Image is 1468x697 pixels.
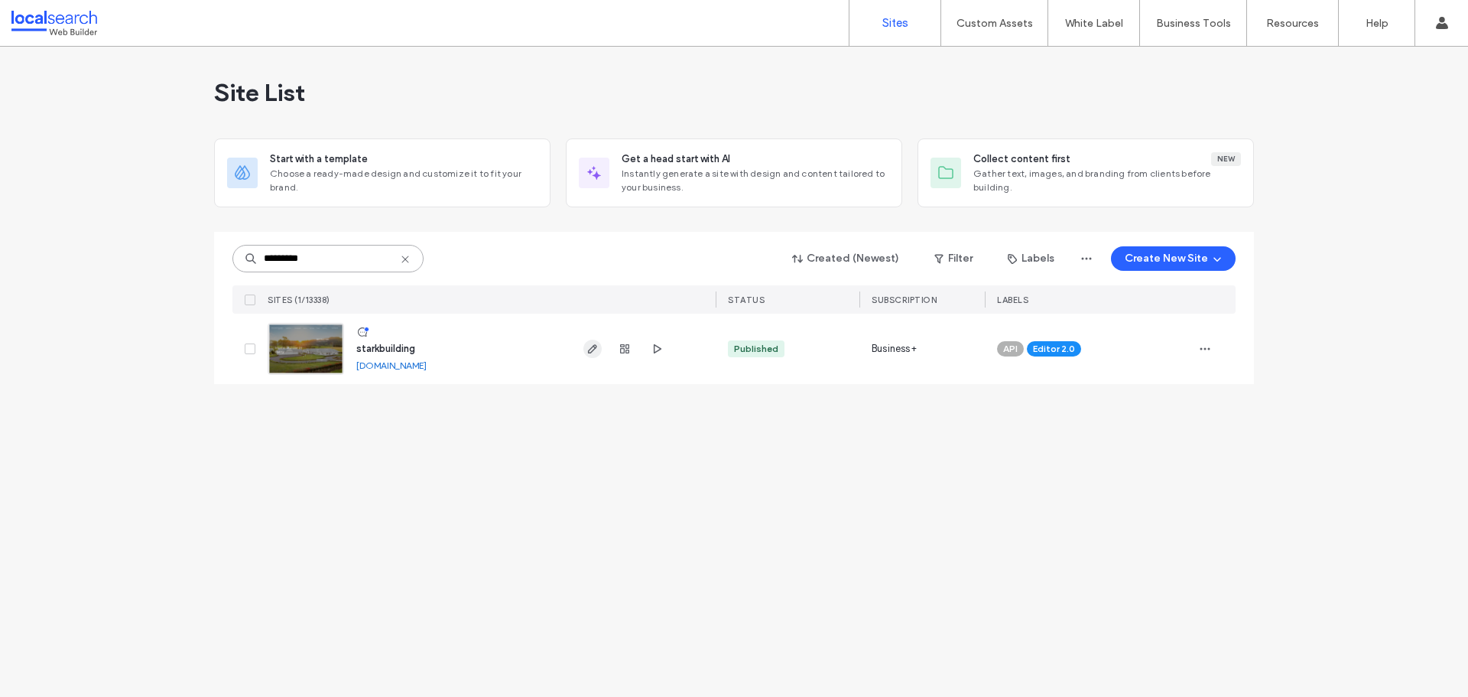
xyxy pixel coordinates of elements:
div: Collect content firstNewGather text, images, and branding from clients before building. [917,138,1254,207]
span: Start with a template [270,151,368,167]
label: Resources [1266,17,1319,30]
span: Get a head start with AI [622,151,730,167]
span: LABELS [997,295,1028,305]
span: Help [34,11,66,24]
span: Site List [214,77,305,108]
span: Business+ [872,341,917,357]
label: White Label [1065,17,1123,30]
button: Create New Site [1111,246,1236,271]
button: Created (Newest) [779,246,913,271]
label: Help [1366,17,1388,30]
button: Labels [994,246,1068,271]
button: Filter [919,246,988,271]
span: Choose a ready-made design and customize it to fit your brand. [270,167,538,194]
span: Collect content first [973,151,1070,167]
div: Published [734,342,778,356]
a: starkbuilding [356,343,415,354]
div: New [1211,152,1241,166]
label: Custom Assets [956,17,1033,30]
label: Business Tools [1156,17,1231,30]
label: Sites [882,16,908,30]
a: [DOMAIN_NAME] [356,360,427,371]
span: SUBSCRIPTION [872,295,937,305]
span: Gather text, images, and branding from clients before building. [973,167,1241,194]
div: Start with a templateChoose a ready-made design and customize it to fit your brand. [214,138,550,207]
div: Get a head start with AIInstantly generate a site with design and content tailored to your business. [566,138,902,207]
span: SITES (1/13338) [268,295,330,305]
span: Editor 2.0 [1033,342,1075,356]
span: Instantly generate a site with design and content tailored to your business. [622,167,889,194]
span: API [1003,342,1018,356]
span: STATUS [728,295,765,305]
